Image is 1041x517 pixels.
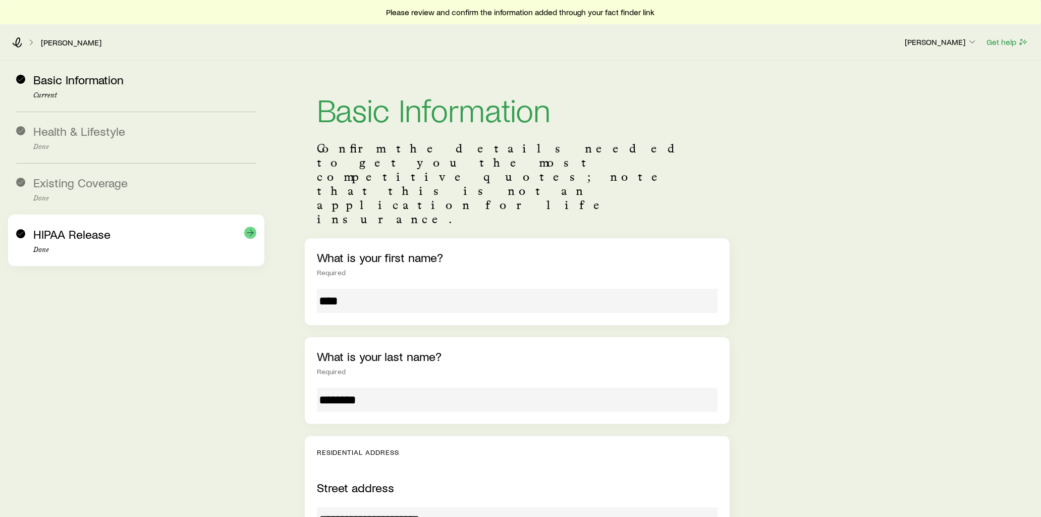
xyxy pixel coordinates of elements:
span: Existing Coverage [33,175,128,190]
a: [PERSON_NAME] [40,38,102,47]
span: Please review and confirm the information added through your fact finder link [387,7,655,17]
label: Street address [317,480,394,495]
p: Confirm the details needed to get you the most competitive quotes; note that this is not an appli... [317,141,718,226]
p: What is your first name? [317,250,718,265]
p: Done [33,194,256,202]
div: Required [317,368,718,376]
p: Current [33,91,256,99]
button: Get help [986,36,1029,48]
span: Health & Lifestyle [33,124,125,138]
button: [PERSON_NAME] [904,36,978,48]
h1: Basic Information [317,93,718,125]
p: Done [33,143,256,151]
p: Residential Address [317,448,718,456]
span: Basic Information [33,72,124,87]
p: Done [33,246,256,254]
span: HIPAA Release [33,227,111,241]
p: [PERSON_NAME] [905,37,977,47]
div: Required [317,269,718,277]
p: What is your last name? [317,349,718,364]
